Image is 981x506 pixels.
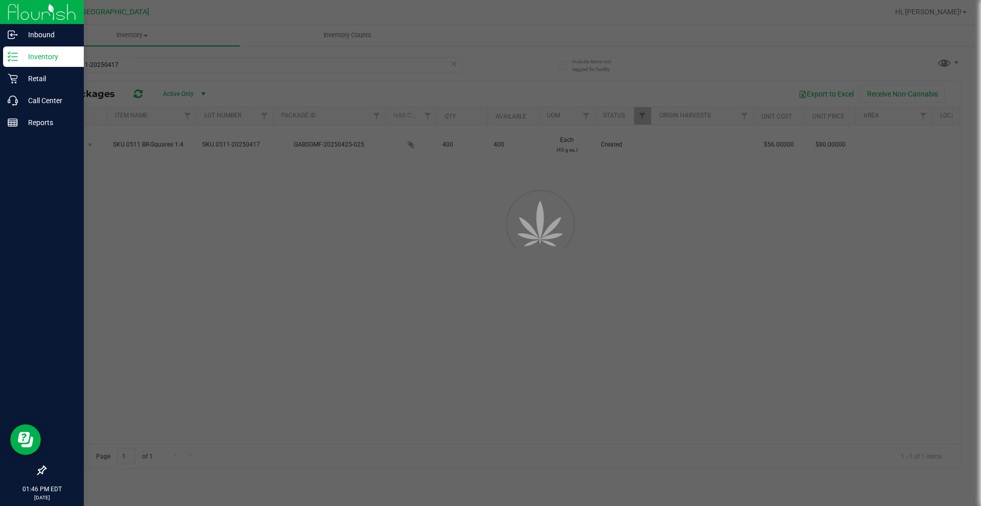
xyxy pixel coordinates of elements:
p: Inbound [18,29,79,41]
iframe: Resource center [10,424,41,455]
inline-svg: Call Center [8,95,18,106]
inline-svg: Reports [8,117,18,128]
p: Reports [18,116,79,129]
p: Inventory [18,51,79,63]
p: Retail [18,73,79,85]
p: [DATE] [5,494,79,501]
inline-svg: Inventory [8,52,18,62]
p: Call Center [18,94,79,107]
p: 01:46 PM EDT [5,485,79,494]
inline-svg: Inbound [8,30,18,40]
inline-svg: Retail [8,74,18,84]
